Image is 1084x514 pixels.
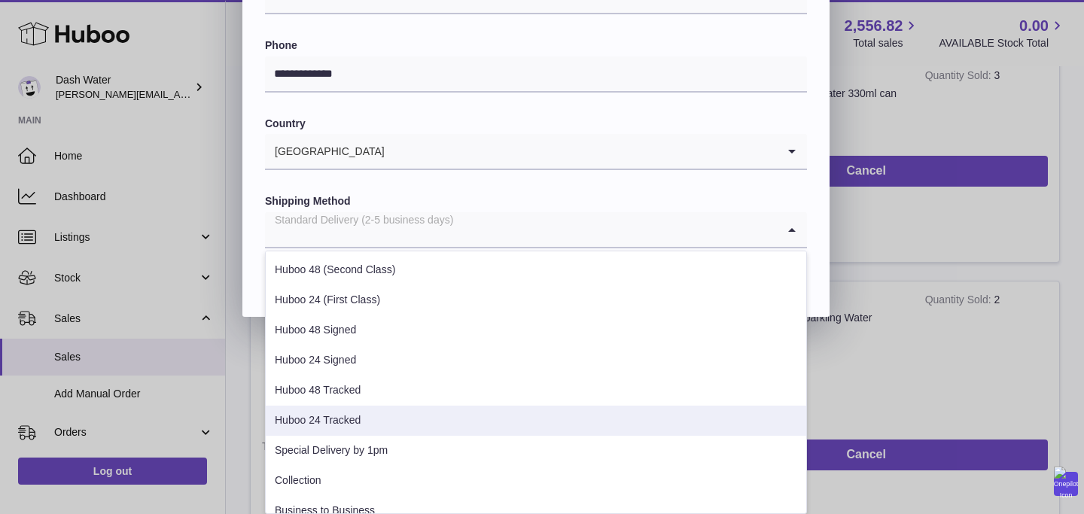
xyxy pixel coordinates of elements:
label: Phone [265,38,807,53]
label: Shipping Method [265,194,807,208]
li: Huboo 24 Signed [266,345,806,376]
div: Search for option [265,134,807,170]
div: Search for option [265,212,807,248]
li: Special Delivery by 1pm [266,436,806,466]
li: Huboo 48 (Second Class) [266,255,806,285]
li: Huboo 24 (First Class) [266,285,806,315]
input: Search for option [265,212,777,247]
li: Collection [266,466,806,496]
li: Huboo 48 Tracked [266,376,806,406]
span: [GEOGRAPHIC_DATA] [265,134,385,169]
label: Country [265,117,807,131]
li: Huboo 24 Tracked [266,406,806,436]
input: Search for option [385,134,777,169]
li: Huboo 48 Signed [266,315,806,345]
